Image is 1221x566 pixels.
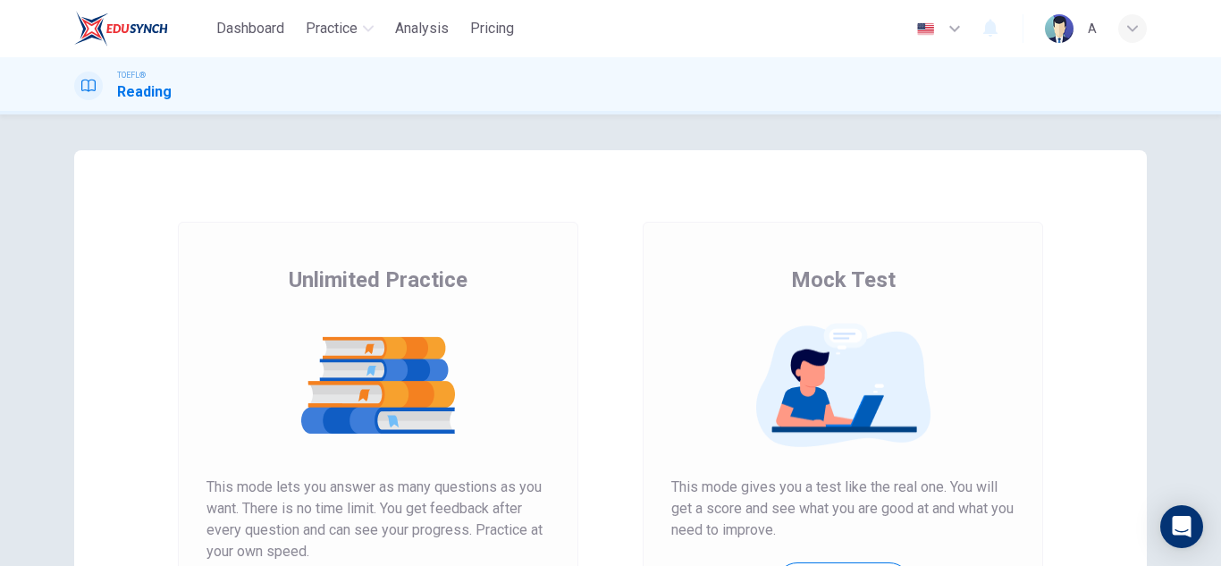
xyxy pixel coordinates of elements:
button: Dashboard [209,13,291,45]
span: TOEFL® [117,69,146,81]
span: Mock Test [791,266,896,294]
img: EduSynch logo [74,11,168,46]
button: Analysis [388,13,456,45]
span: Analysis [395,18,449,39]
span: Practice [306,18,358,39]
img: en [914,22,937,36]
button: Pricing [463,13,521,45]
span: This mode lets you answer as many questions as you want. There is no time limit. You get feedback... [206,477,550,562]
div: A [1088,18,1097,39]
img: Profile picture [1045,14,1074,43]
div: Open Intercom Messenger [1160,505,1203,548]
button: Practice [299,13,381,45]
span: Pricing [470,18,514,39]
span: Unlimited Practice [289,266,467,294]
span: This mode gives you a test like the real one. You will get a score and see what you are good at a... [671,477,1015,541]
span: Dashboard [216,18,284,39]
a: EduSynch logo [74,11,209,46]
h1: Reading [117,81,172,103]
